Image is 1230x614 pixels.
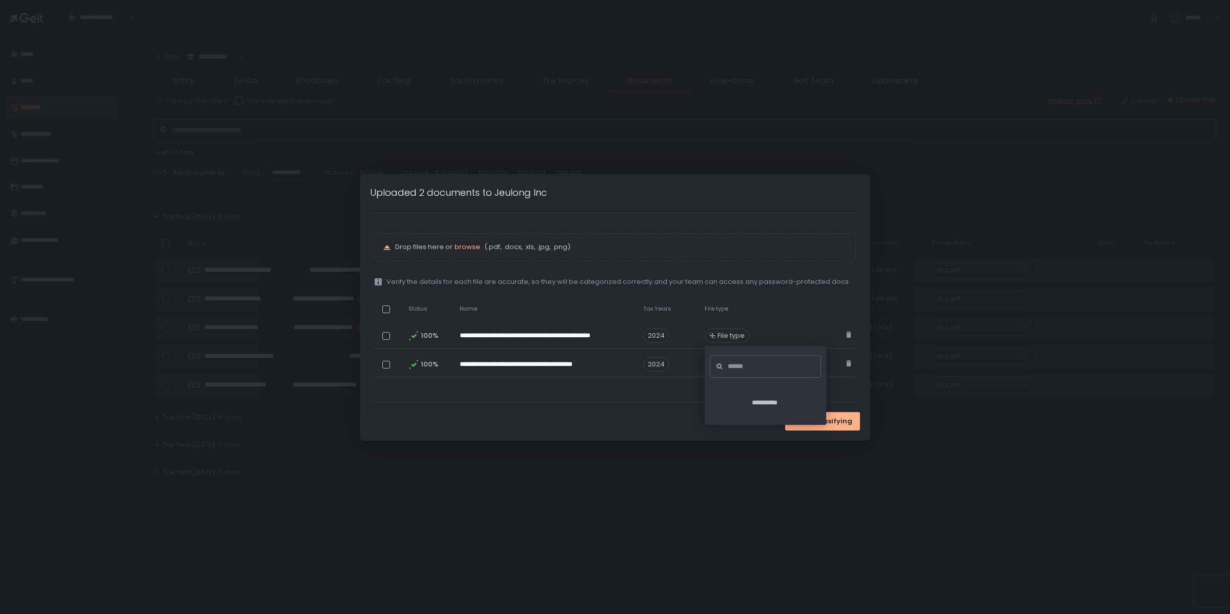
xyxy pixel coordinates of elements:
span: 100% [421,360,437,369]
span: Name [460,305,477,313]
span: File type [717,331,745,340]
span: 2024 [643,329,669,343]
p: Drop files here or [395,242,848,252]
span: 100% [421,331,437,340]
button: browse [455,242,480,252]
h1: Uploaded 2 documents to Jeulong Inc [370,186,547,199]
span: Tax Years [643,305,671,313]
span: 2024 [643,357,669,372]
span: Verify the details for each file are accurate, so they will be categorized correctly and your tea... [386,277,850,286]
span: File type [705,305,728,313]
span: (.pdf, .docx, .xls, .jpg, .png) [482,242,570,252]
span: Status [408,305,427,313]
